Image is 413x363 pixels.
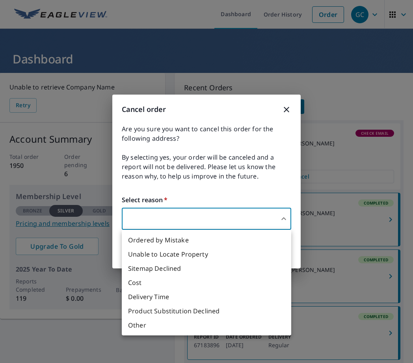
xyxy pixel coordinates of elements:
[122,318,291,332] li: Other
[122,261,291,276] li: Sitemap Declined
[122,304,291,318] li: Product Substitution Declined
[122,233,291,247] li: Ordered by Mistake
[122,276,291,290] li: Cost
[122,290,291,304] li: Delivery Time
[122,247,291,261] li: Unable to Locate Property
